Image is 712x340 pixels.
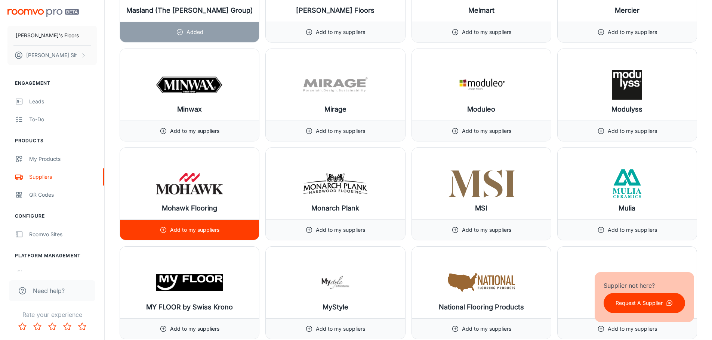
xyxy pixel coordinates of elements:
h6: MSI [475,203,487,213]
img: MyStyle [302,268,369,297]
h6: Minwax [177,104,202,115]
p: Add to my suppliers [462,226,511,234]
img: National Flooring Products [448,268,515,297]
h6: Melmart [468,5,494,16]
img: Mohawk Flooring [156,169,223,199]
p: Add to my suppliers [608,127,657,135]
img: Mirage [302,70,369,100]
p: Add to my suppliers [608,28,657,36]
p: Added [187,28,203,36]
button: Rate 3 star [45,319,60,334]
p: [PERSON_NAME] Sit [26,51,77,59]
div: QR Codes [29,191,97,199]
p: Add to my suppliers [462,28,511,36]
img: Modulyss [594,70,661,100]
h6: Masland (The [PERSON_NAME] Group) [126,5,253,16]
p: Add to my suppliers [608,226,657,234]
p: Add to my suppliers [316,226,365,234]
p: Add to my suppliers [462,127,511,135]
img: Natural Solutions [594,268,661,297]
h6: National Flooring Products [439,302,524,312]
button: Rate 5 star [75,319,90,334]
span: Need help? [33,286,65,295]
img: Mulia [594,169,661,199]
h6: Monarch Plank [311,203,359,213]
h6: Mirage [324,104,346,115]
h6: Mohawk Flooring [162,203,217,213]
img: Moduleo [448,70,515,100]
p: [PERSON_NAME]'s Floors [16,31,79,40]
p: Rate your experience [6,310,98,319]
button: Rate 2 star [30,319,45,334]
img: Monarch Plank [302,169,369,199]
button: [PERSON_NAME]'s Floors [7,26,97,45]
p: Add to my suppliers [316,325,365,333]
p: Supplier not here? [604,281,685,290]
img: MSI [448,169,515,199]
button: Request A Supplier [604,293,685,313]
h6: MY FLOOR by Swiss Krono [146,302,233,312]
h6: [PERSON_NAME] Floors [296,5,375,16]
img: Minwax [156,70,223,100]
p: Add to my suppliers [462,325,511,333]
h6: Moduleo [467,104,495,115]
p: Add to my suppliers [170,127,219,135]
h6: Modulyss [611,104,642,115]
img: Roomvo PRO Beta [7,9,79,17]
div: User Administration [29,270,97,278]
h6: Mulia [619,203,635,213]
div: Roomvo Sites [29,230,97,238]
button: [PERSON_NAME] Sit [7,46,97,65]
button: Rate 1 star [15,319,30,334]
p: Request A Supplier [616,299,663,307]
button: Rate 4 star [60,319,75,334]
div: Suppliers [29,173,97,181]
div: My Products [29,155,97,163]
p: Add to my suppliers [170,325,219,333]
img: MY FLOOR by Swiss Krono [156,268,223,297]
h6: MyStyle [323,302,348,312]
p: Add to my suppliers [316,127,365,135]
p: Add to my suppliers [170,226,219,234]
div: Leads [29,97,97,106]
h6: Mercier [615,5,639,16]
div: To-do [29,115,97,124]
p: Add to my suppliers [316,28,365,36]
p: Add to my suppliers [608,325,657,333]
